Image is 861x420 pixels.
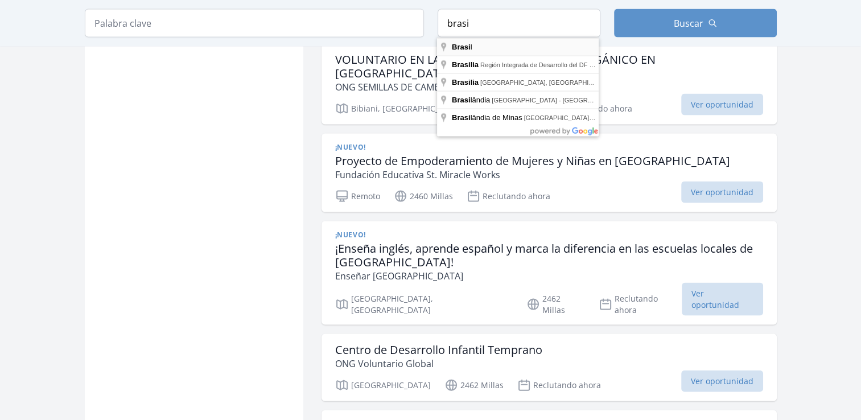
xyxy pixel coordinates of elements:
[460,380,504,391] font: 2462 Millas
[524,114,658,121] span: [GEOGRAPHIC_DATA], [GEOGRAPHIC_DATA]
[335,53,763,80] h3: VOLUNTARIO EN LA PRODUCCIÓN DE JABÓN ORGÁNICO EN [GEOGRAPHIC_DATA]
[351,103,462,114] font: Bibiani, [GEOGRAPHIC_DATA]
[335,154,730,168] h3: Proyecto de Empoderamiento de Mujeres y Niñas en [GEOGRAPHIC_DATA]
[452,113,471,122] span: Brasi
[480,79,614,86] span: [GEOGRAPHIC_DATA], [GEOGRAPHIC_DATA]
[452,43,471,51] span: Brasi
[335,143,366,152] span: ¡Nuevo!
[533,380,601,391] font: Reclutando ahora
[351,191,380,202] font: Remoto
[335,80,763,94] p: ONG SEMILLAS DE CAMBIO
[452,96,471,104] span: Brasi
[335,357,542,370] p: ONG Voluntario Global
[351,293,513,316] font: [GEOGRAPHIC_DATA], [GEOGRAPHIC_DATA]
[410,191,453,202] font: 2460 Millas
[452,113,524,122] span: lândia de Minas
[335,230,366,240] span: ¡Nuevo!
[615,293,682,316] font: Reclutando ahora
[452,60,479,69] span: Brasilia
[682,283,763,316] span: Ver oportunidad
[614,9,777,38] button: Buscar
[452,43,473,51] span: l
[322,134,777,212] a: ¡Nuevo! Proyecto de Empoderamiento de Mujeres y Niñas en [GEOGRAPHIC_DATA] Fundación Educativa St...
[681,94,763,116] span: Ver oportunidad
[452,96,492,104] span: lândia
[492,97,696,104] span: [GEOGRAPHIC_DATA] - [GEOGRAPHIC_DATA], [GEOGRAPHIC_DATA]
[335,168,730,182] p: Fundación Educativa St. Miracle Works
[452,78,479,87] span: Brasilia
[480,61,824,68] span: Región Integrada de Desarrollo del DF y Entorno, [GEOGRAPHIC_DATA] - [GEOGRAPHIC_DATA], [GEOGRAPH...
[335,242,763,269] h3: ¡Enseña inglés, aprende español y marca la diferencia en las escuelas locales de [GEOGRAPHIC_DATA]!
[681,182,763,203] span: Ver oportunidad
[335,269,763,283] p: Enseñar [GEOGRAPHIC_DATA]
[674,17,703,30] span: Buscar
[483,191,550,202] font: Reclutando ahora
[351,380,431,391] font: [GEOGRAPHIC_DATA]
[85,9,424,38] input: Palabra clave
[335,343,542,357] h3: Centro de Desarrollo Infantil Temprano
[681,370,763,392] span: Ver oportunidad
[542,293,585,316] font: 2462 Millas
[322,44,777,125] a: VOLUNTARIO EN LA PRODUCCIÓN DE JABÓN ORGÁNICO EN [GEOGRAPHIC_DATA] ONG SEMILLAS DE CAMBIO Bibiani...
[322,221,777,325] a: ¡Nuevo! ¡Enseña inglés, aprende español y marca la diferencia en las escuelas locales de [GEOGRAP...
[322,334,777,401] a: Centro de Desarrollo Infantil Temprano ONG Voluntario Global [GEOGRAPHIC_DATA] 2462 Millas Reclut...
[438,9,600,38] input: Ubicación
